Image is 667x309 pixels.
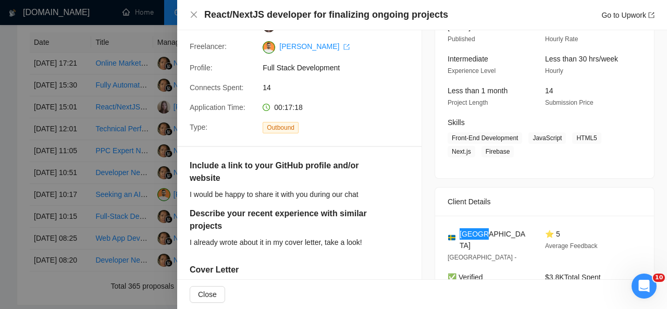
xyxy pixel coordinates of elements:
[545,55,618,63] span: Less than 30 hrs/week
[263,122,299,133] span: Outbound
[545,99,594,106] span: Submission Price
[601,11,654,19] a: Go to Upworkexport
[528,132,566,144] span: JavaScript
[263,62,419,73] span: Full Stack Development
[448,99,488,106] span: Project Length
[204,8,448,21] h4: React/NextJS developer for finalizing ongoing projects
[545,242,598,250] span: Average Feedback
[448,86,508,95] span: Less than 1 month
[190,64,213,72] span: Profile:
[190,264,239,276] h5: Cover Letter
[545,67,563,75] span: Hourly
[448,35,475,43] span: Published
[448,254,516,261] span: [GEOGRAPHIC_DATA] -
[190,123,207,131] span: Type:
[481,146,514,157] span: Firebase
[190,103,245,112] span: Application Time:
[460,228,528,251] span: [GEOGRAPHIC_DATA]
[274,103,303,112] span: 00:17:18
[448,118,465,127] span: Skills
[448,188,641,216] div: Client Details
[190,10,198,19] span: close
[648,12,654,18] span: export
[190,207,369,232] h5: Describe your recent experience with similar projects
[448,67,496,75] span: Experience Level
[448,146,475,157] span: Next.js
[545,86,553,95] span: 14
[190,286,225,303] button: Close
[653,274,665,282] span: 10
[545,35,578,43] span: Hourly Rate
[190,10,198,19] button: Close
[448,234,455,241] img: 🇸🇪
[545,273,601,281] span: $3.8K Total Spent
[279,42,350,51] a: [PERSON_NAME] export
[190,42,227,51] span: Freelancer:
[448,55,488,63] span: Intermediate
[572,132,601,144] span: HTML5
[343,44,350,50] span: export
[263,104,270,111] span: clock-circle
[263,82,419,93] span: 14
[190,237,401,248] div: I already wrote about it in my cover letter, take a look!
[198,289,217,300] span: Close
[545,230,560,238] span: ⭐ 5
[632,274,657,299] iframe: Intercom live chat
[263,41,275,54] img: c1NLmzrk-0pBZjOo1nLSJnOz0itNHKTdmMHAt8VIsLFzaWqqsJDJtcFyV3OYvrqgu3
[448,273,483,281] span: ✅ Verified
[190,83,244,92] span: Connects Spent:
[190,159,361,184] h5: Include a link to your GitHub profile and/or website
[448,132,522,144] span: Front-End Development
[190,189,392,200] div: I would be happy to share it with you during our chat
